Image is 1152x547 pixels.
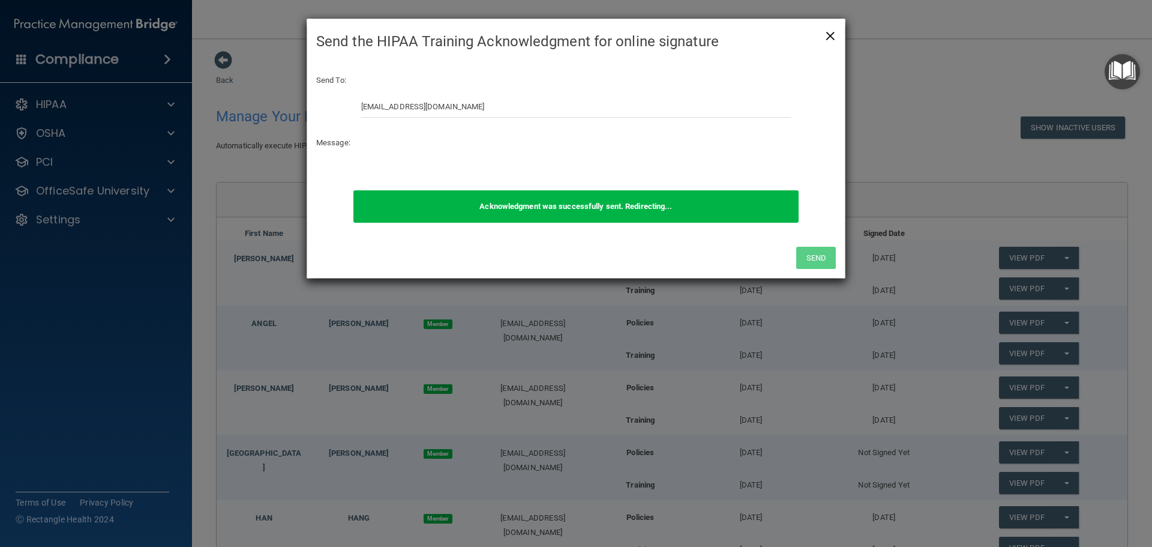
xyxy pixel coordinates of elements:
[316,28,836,55] h4: Send the HIPAA Training Acknowledgment for online signature
[361,95,791,118] input: Email Address
[1105,54,1140,89] button: Open Resource Center
[316,73,836,88] p: Send To:
[479,202,672,211] b: Acknowledgment was successfully sent. Redirecting...
[944,462,1138,510] iframe: Drift Widget Chat Controller
[825,22,836,46] span: ×
[796,247,836,269] button: Send
[316,136,836,150] p: Message:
